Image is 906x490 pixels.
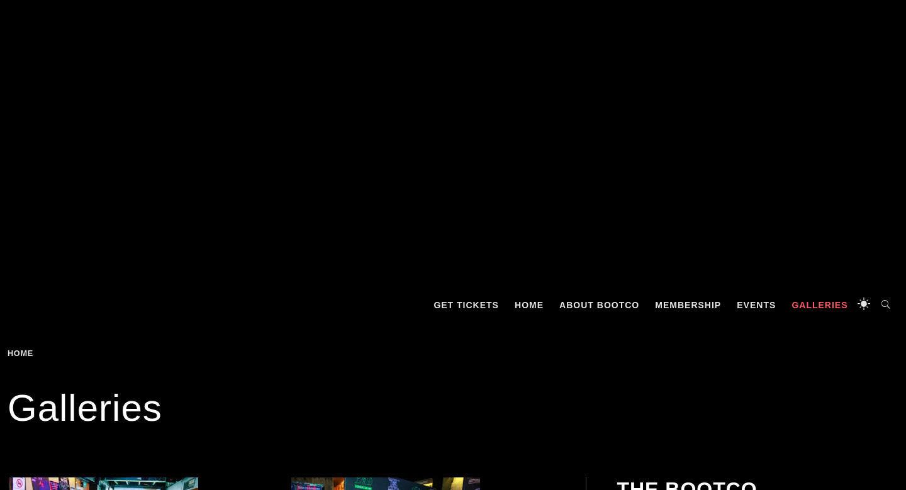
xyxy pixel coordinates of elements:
h1: Galleries [8,383,898,433]
a: Home [8,348,38,358]
a: GET TICKETS [427,286,505,324]
div: Breadcrumbs [8,349,106,358]
a: Home [508,286,550,324]
a: About BootCo [553,286,646,324]
a: Membership [649,286,727,324]
a: Galleries [785,286,854,324]
a: Events [730,286,782,324]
